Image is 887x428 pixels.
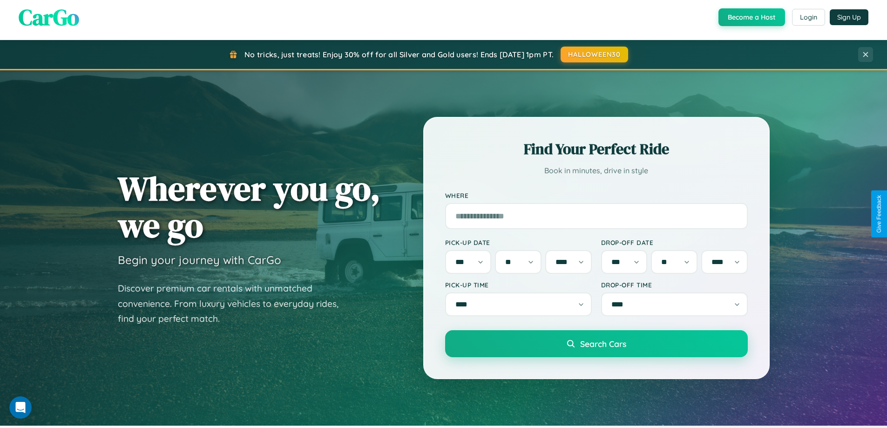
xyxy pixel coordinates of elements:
button: Login [792,9,825,26]
span: Search Cars [580,339,626,349]
p: Discover premium car rentals with unmatched convenience. From luxury vehicles to everyday rides, ... [118,281,351,326]
p: Book in minutes, drive in style [445,164,748,177]
h1: Wherever you go, we go [118,170,380,244]
label: Pick-up Date [445,238,592,246]
label: Drop-off Date [601,238,748,246]
label: Pick-up Time [445,281,592,289]
label: Where [445,191,748,199]
button: HALLOWEEN30 [561,47,628,62]
label: Drop-off Time [601,281,748,289]
span: No tricks, just treats! Enjoy 30% off for all Silver and Gold users! Ends [DATE] 1pm PT. [244,50,554,59]
div: Give Feedback [876,195,882,233]
span: CarGo [19,2,79,33]
iframe: Intercom live chat [9,396,32,419]
button: Search Cars [445,330,748,357]
button: Sign Up [830,9,868,25]
h2: Find Your Perfect Ride [445,139,748,159]
button: Become a Host [718,8,785,26]
h3: Begin your journey with CarGo [118,253,281,267]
